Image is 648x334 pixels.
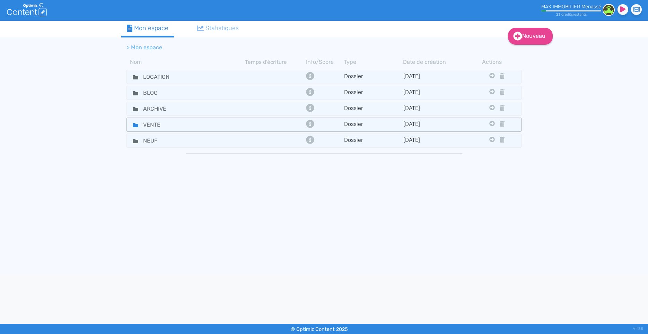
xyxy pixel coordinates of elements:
[344,72,403,82] td: Dossier
[127,24,168,33] div: Mon espace
[344,120,403,130] td: Dossier
[291,326,348,332] small: © Optimiz Content 2025
[138,136,190,146] input: Nom de dossier
[541,4,601,10] div: MAX IMMOBILIER Menassé
[138,88,190,98] input: Nom de dossier
[197,24,239,33] div: Statistiques
[344,136,403,146] td: Dossier
[138,120,190,130] input: Nom de dossier
[403,136,462,146] td: [DATE]
[304,58,344,66] th: Info/Score
[403,72,462,82] td: [DATE]
[585,12,587,17] span: s
[121,39,468,56] nav: breadcrumb
[633,324,643,334] div: V1.13.5
[571,12,573,17] span: s
[138,72,190,82] input: Nom de dossier
[121,21,174,37] a: Mon espace
[403,120,462,130] td: [DATE]
[191,21,245,36] a: Statistiques
[403,58,462,66] th: Date de création
[245,58,304,66] th: Temps d'écriture
[403,88,462,98] td: [DATE]
[344,104,403,114] td: Dossier
[126,58,245,66] th: Nom
[403,104,462,114] td: [DATE]
[344,88,403,98] td: Dossier
[603,4,615,16] img: be025dec25a50e116daf241b188f178a
[556,12,587,17] small: 23 crédit restant
[127,43,162,52] li: > Mon espace
[488,58,497,66] th: Actions
[508,28,553,45] a: Nouveau
[138,104,190,114] input: Nom de dossier
[344,58,403,66] th: Type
